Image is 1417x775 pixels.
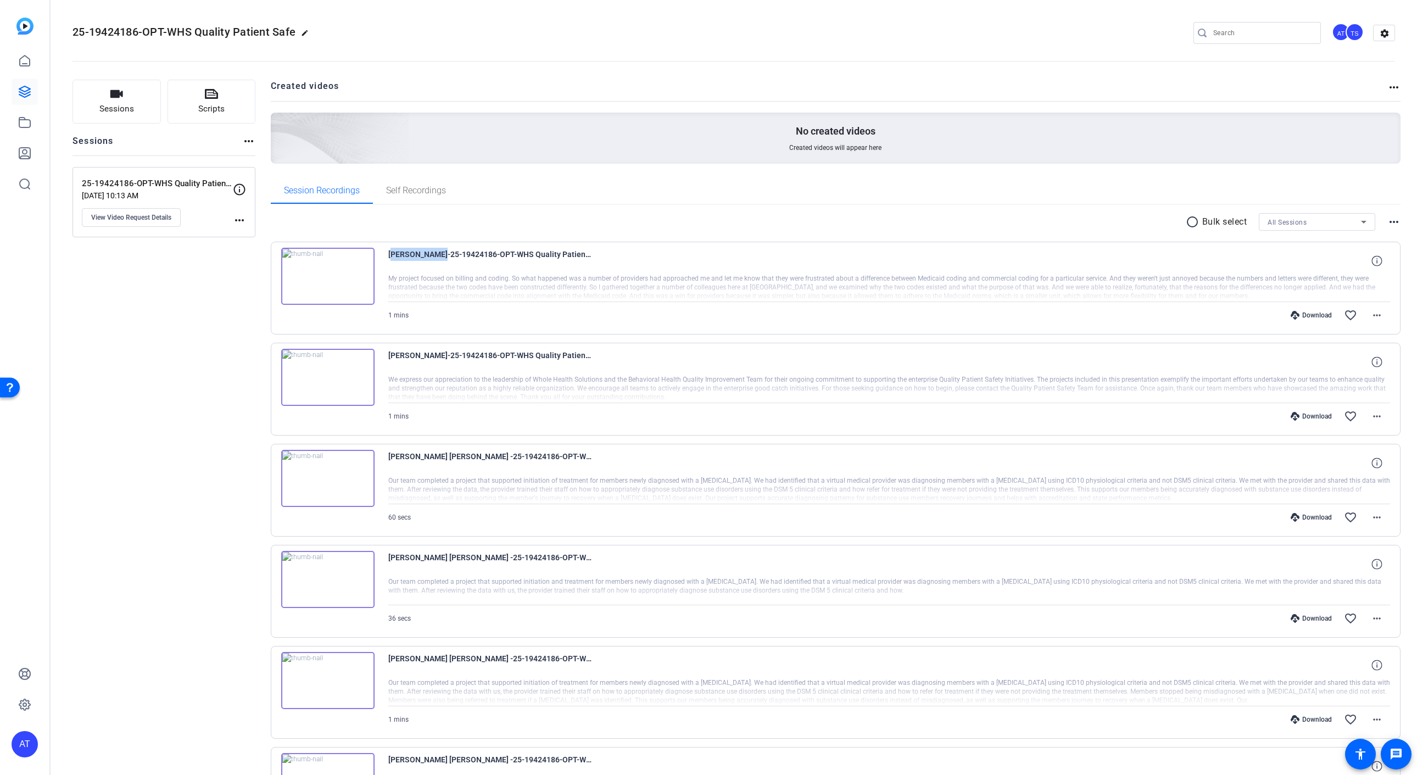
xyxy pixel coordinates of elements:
mat-icon: edit [301,29,314,42]
span: Self Recordings [386,186,446,195]
span: View Video Request Details [91,213,171,222]
p: [DATE] 10:13 AM [82,191,233,200]
mat-icon: favorite_border [1344,309,1357,322]
mat-icon: more_horiz [242,135,255,148]
mat-icon: message [1390,748,1403,761]
mat-icon: radio_button_unchecked [1186,215,1202,228]
div: TS [1346,23,1364,41]
div: AT [1332,23,1350,41]
span: Created videos will appear here [789,143,882,152]
span: 1 mins [388,311,409,319]
span: Sessions [99,103,134,115]
button: View Video Request Details [82,208,181,227]
ngx-avatar: Abraham Turcotte [1332,23,1351,42]
img: thumb-nail [281,652,375,709]
img: thumb-nail [281,248,375,305]
ngx-avatar: Tilt Studios [1346,23,1365,42]
p: No created videos [796,125,875,138]
h2: Created videos [271,80,1388,101]
mat-icon: more_horiz [1370,612,1383,625]
span: 60 secs [388,514,411,521]
span: Session Recordings [284,186,360,195]
mat-icon: favorite_border [1344,612,1357,625]
img: blue-gradient.svg [16,18,34,35]
mat-icon: more_horiz [1370,511,1383,524]
div: Download [1285,614,1337,623]
div: Download [1285,412,1337,421]
mat-icon: favorite_border [1344,410,1357,423]
p: 25-19424186-OPT-WHS Quality Patient Safety [82,177,233,190]
mat-icon: more_horiz [1387,215,1401,228]
mat-icon: more_horiz [1370,713,1383,726]
mat-icon: accessibility [1354,748,1367,761]
button: Scripts [168,80,256,124]
mat-icon: more_horiz [1387,81,1401,94]
mat-icon: more_horiz [1370,410,1383,423]
span: [PERSON_NAME] [PERSON_NAME] -25-19424186-OPT-WHS Quality Patient Safe-25-19424186-OPT-WHS Quality... [388,551,592,577]
img: thumb-nail [281,551,375,608]
span: 36 secs [388,615,411,622]
span: 25-19424186-OPT-WHS Quality Patient Safe [72,25,295,38]
div: Download [1285,311,1337,320]
mat-icon: more_horiz [1370,309,1383,322]
span: [PERSON_NAME] [PERSON_NAME] -25-19424186-OPT-WHS Quality Patient Safe-25-19424186-OPT-WHS Quality... [388,450,592,476]
img: Creted videos background [148,4,410,242]
span: 1 mins [388,716,409,723]
span: 1 mins [388,412,409,420]
img: thumb-nail [281,349,375,406]
span: [PERSON_NAME]-25-19424186-OPT-WHS Quality Patient Safe-25-19424186-OPT-WHS Quality Patient Safety... [388,248,592,274]
span: [PERSON_NAME] [PERSON_NAME] -25-19424186-OPT-WHS Quality Patient Safe-25-19424186-OPT-WHS Quality... [388,652,592,678]
h2: Sessions [72,135,114,155]
span: All Sessions [1268,219,1307,226]
div: Download [1285,513,1337,522]
span: Scripts [198,103,225,115]
mat-icon: settings [1374,25,1396,42]
mat-icon: favorite_border [1344,713,1357,726]
input: Search [1213,26,1312,40]
mat-icon: more_horiz [233,214,246,227]
span: [PERSON_NAME]-25-19424186-OPT-WHS Quality Patient Safe-25-19424186-OPT-WHS Quality Patient Safety... [388,349,592,375]
mat-icon: favorite_border [1344,511,1357,524]
p: Bulk select [1202,215,1247,228]
div: Download [1285,715,1337,724]
div: AT [12,731,38,757]
img: thumb-nail [281,450,375,507]
button: Sessions [72,80,161,124]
